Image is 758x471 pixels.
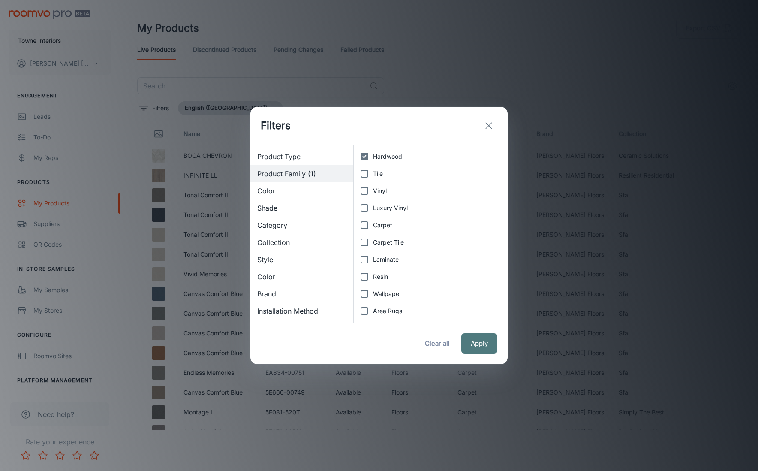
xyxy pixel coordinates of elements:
span: Installation Method [257,306,346,316]
h1: Filters [261,118,291,133]
span: Carpet Tile [373,238,404,247]
div: Product Family (1) [250,165,353,182]
span: Luxury Vinyl [373,203,408,213]
div: Color [250,268,353,285]
button: Apply [461,333,497,354]
span: Wallpaper [373,289,401,299]
span: Area Rugs [373,306,402,316]
button: exit [480,117,497,134]
div: Collection [250,234,353,251]
div: Installation Method [250,302,353,320]
span: Shade [257,203,346,213]
span: Tile [373,169,383,178]
span: Resin [373,272,388,281]
div: Shade [250,199,353,217]
button: Clear all [420,333,454,354]
div: Has Edits [250,320,353,337]
span: Vinyl [373,186,387,196]
div: Product Type [250,148,353,165]
span: Hardwood [373,152,402,161]
span: Color [257,272,346,282]
div: Color [250,182,353,199]
span: Style [257,254,346,265]
span: Collection [257,237,346,248]
span: Product Family (1) [257,169,346,179]
div: Style [250,251,353,268]
span: Brand [257,289,346,299]
div: Brand [250,285,353,302]
div: Category [250,217,353,234]
span: Carpet [373,220,392,230]
span: Laminate [373,255,399,264]
span: Color [257,186,346,196]
span: Category [257,220,346,230]
span: Product Type [257,151,346,162]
